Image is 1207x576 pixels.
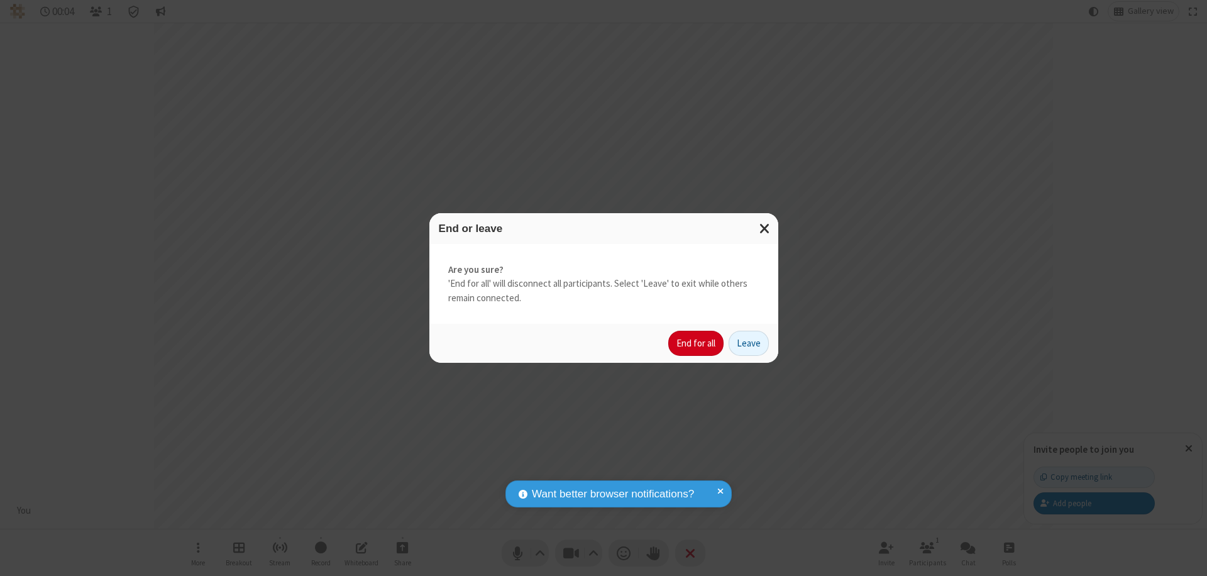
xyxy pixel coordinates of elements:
span: Want better browser notifications? [532,486,694,502]
h3: End or leave [439,223,769,235]
button: End for all [668,331,724,356]
button: Close modal [752,213,778,244]
strong: Are you sure? [448,263,759,277]
button: Leave [729,331,769,356]
div: 'End for all' will disconnect all participants. Select 'Leave' to exit while others remain connec... [429,244,778,324]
